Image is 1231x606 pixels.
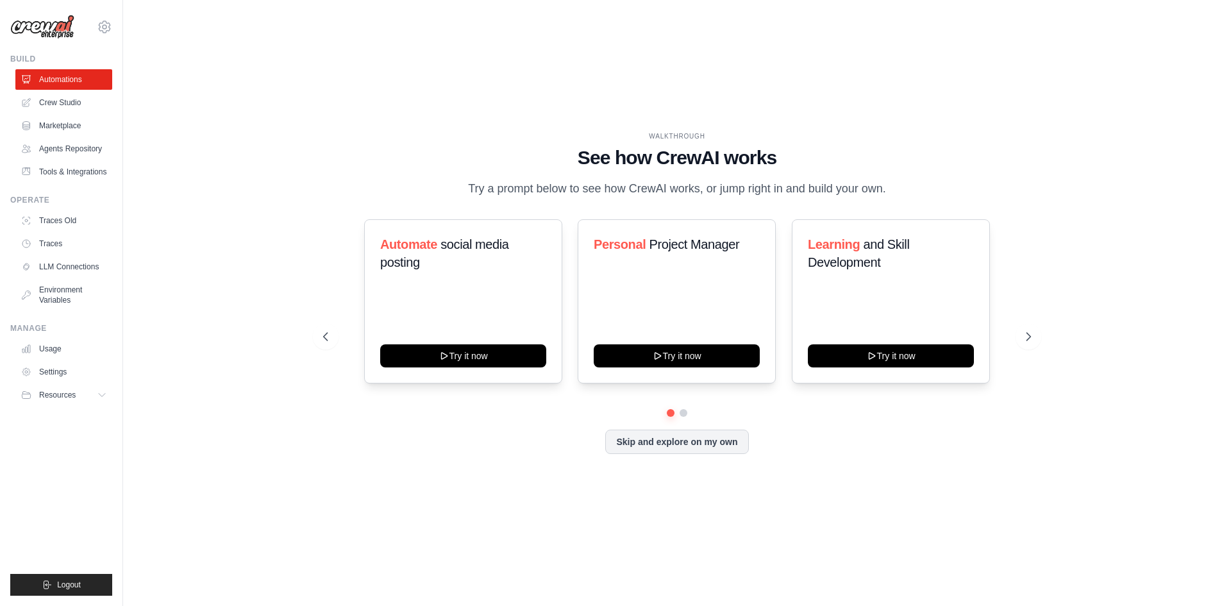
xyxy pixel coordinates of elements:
a: Tools & Integrations [15,162,112,182]
button: Resources [15,385,112,405]
a: Usage [15,339,112,359]
a: Automations [15,69,112,90]
button: Try it now [594,344,760,367]
a: Traces [15,233,112,254]
a: Environment Variables [15,280,112,310]
a: Crew Studio [15,92,112,113]
a: Settings [15,362,112,382]
button: Skip and explore on my own [605,430,748,454]
div: Manage [10,323,112,333]
a: Agents Repository [15,139,112,159]
span: Resources [39,390,76,400]
span: Logout [57,580,81,590]
span: Project Manager [649,237,740,251]
span: social media posting [380,237,509,269]
button: Try it now [808,344,974,367]
div: Build [10,54,112,64]
span: and Skill Development [808,237,909,269]
div: WALKTHROUGH [323,131,1031,141]
a: Traces Old [15,210,112,231]
span: Automate [380,237,437,251]
span: Personal [594,237,646,251]
div: Operate [10,195,112,205]
button: Try it now [380,344,546,367]
button: Logout [10,574,112,596]
p: Try a prompt below to see how CrewAI works, or jump right in and build your own. [462,180,892,198]
span: Learning [808,237,860,251]
a: Marketplace [15,115,112,136]
img: Logo [10,15,74,39]
a: LLM Connections [15,257,112,277]
iframe: Chat Widget [1167,544,1231,606]
h1: See how CrewAI works [323,146,1031,169]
